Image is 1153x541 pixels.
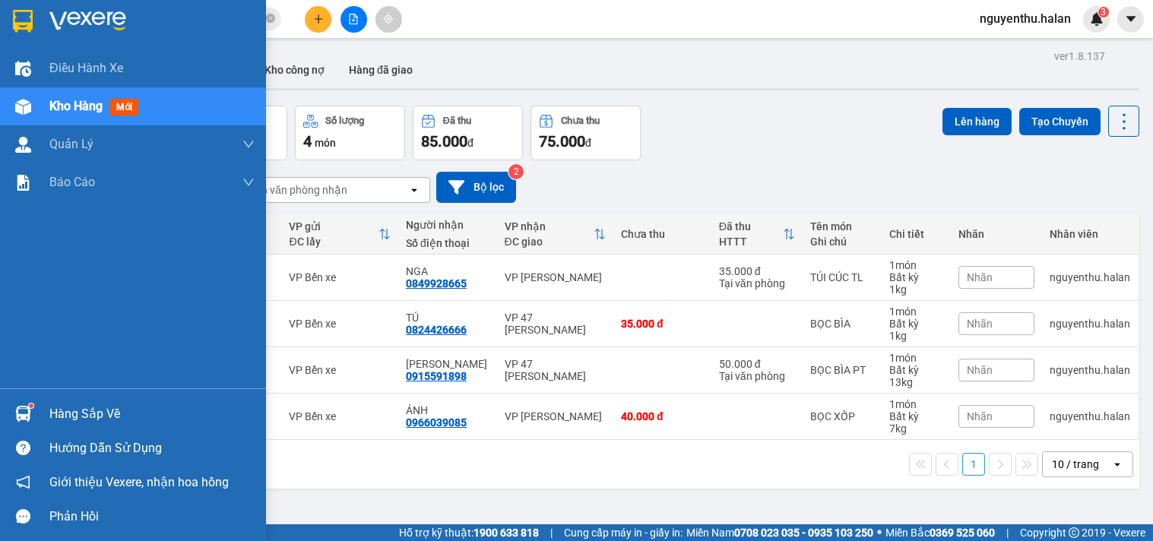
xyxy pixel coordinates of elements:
[810,236,874,248] div: Ghi chú
[242,138,255,150] span: down
[810,220,874,233] div: Tên món
[686,524,873,541] span: Miền Nam
[719,358,795,370] div: 50.000 đ
[539,132,585,150] span: 75.000
[885,524,995,541] span: Miền Bắc
[289,271,391,283] div: VP Bến xe
[968,9,1083,28] span: nguyenthu.halan
[889,271,943,283] div: Bất kỳ
[281,214,398,255] th: Toggle SortBy
[49,437,255,460] div: Hướng dẫn sử dụng
[305,6,331,33] button: plus
[810,318,874,330] div: BỌC BÌA
[962,453,985,476] button: 1
[564,524,683,541] span: Cung cấp máy in - giấy in:
[505,312,607,336] div: VP 47 [PERSON_NAME]
[325,115,364,126] div: Số lượng
[1054,48,1105,65] div: ver 1.8.137
[930,527,995,539] strong: 0369 525 060
[474,527,539,539] strong: 1900 633 818
[406,277,467,289] div: 0849928665
[242,182,347,198] div: Chọn văn phòng nhận
[1069,527,1079,538] span: copyright
[1050,364,1130,376] div: nguyenthu.halan
[1101,7,1106,17] span: 3
[810,410,874,422] div: BỌC XỐP
[508,164,524,179] sup: 2
[1006,524,1009,541] span: |
[810,364,874,376] div: BỌC BÌA PT
[467,137,474,149] span: đ
[406,404,489,416] div: ÁNH
[406,265,489,277] div: NGA
[550,524,553,541] span: |
[505,220,594,233] div: VP nhận
[49,403,255,426] div: Hàng sắp về
[49,59,123,78] span: Điều hành xe
[13,10,33,33] img: logo-vxr
[719,236,783,248] div: HTTT
[1050,410,1130,422] div: nguyenthu.halan
[1050,271,1130,283] div: nguyenthu.halan
[16,441,30,455] span: question-circle
[889,305,943,318] div: 1 món
[967,364,993,376] span: Nhãn
[889,422,943,435] div: 7 kg
[406,324,467,336] div: 0824426666
[383,14,394,24] span: aim
[29,403,33,408] sup: 1
[341,6,367,33] button: file-add
[242,176,255,188] span: down
[889,283,943,296] div: 1 kg
[505,271,607,283] div: VP [PERSON_NAME]
[443,115,471,126] div: Đã thu
[621,228,704,240] div: Chưa thu
[49,99,103,113] span: Kho hàng
[889,364,943,376] div: Bất kỳ
[49,473,229,492] span: Giới thiệu Vexere, nhận hoa hồng
[719,220,783,233] div: Đã thu
[399,524,539,541] span: Hỗ trợ kỹ thuật:
[15,99,31,115] img: warehouse-icon
[49,172,95,191] span: Báo cáo
[266,14,275,23] span: close-circle
[561,115,600,126] div: Chưa thu
[719,277,795,289] div: Tại văn phòng
[967,318,993,330] span: Nhãn
[621,410,704,422] div: 40.000 đ
[406,219,489,231] div: Người nhận
[408,184,420,196] svg: open
[15,406,31,422] img: warehouse-icon
[303,132,312,150] span: 4
[958,228,1034,240] div: Nhãn
[877,530,882,536] span: ⚪️
[1098,7,1109,17] sup: 3
[1019,108,1101,135] button: Tạo Chuyến
[711,214,803,255] th: Toggle SortBy
[585,137,591,149] span: đ
[49,505,255,528] div: Phản hồi
[15,61,31,77] img: warehouse-icon
[289,364,391,376] div: VP Bến xe
[436,172,516,203] button: Bộ lọc
[348,14,359,24] span: file-add
[1090,12,1104,26] img: icon-new-feature
[289,410,391,422] div: VP Bến xe
[889,318,943,330] div: Bất kỳ
[406,416,467,429] div: 0966039085
[1111,458,1123,470] svg: open
[1052,457,1099,472] div: 10 / trang
[889,352,943,364] div: 1 món
[413,106,523,160] button: Đã thu85.000đ
[406,370,467,382] div: 0915591898
[15,175,31,191] img: solution-icon
[1050,228,1130,240] div: Nhân viên
[942,108,1012,135] button: Lên hàng
[421,132,467,150] span: 85.000
[16,509,30,524] span: message
[531,106,641,160] button: Chưa thu75.000đ
[295,106,405,160] button: Số lượng4món
[889,410,943,422] div: Bất kỳ
[1117,6,1144,33] button: caret-down
[621,318,704,330] div: 35.000 đ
